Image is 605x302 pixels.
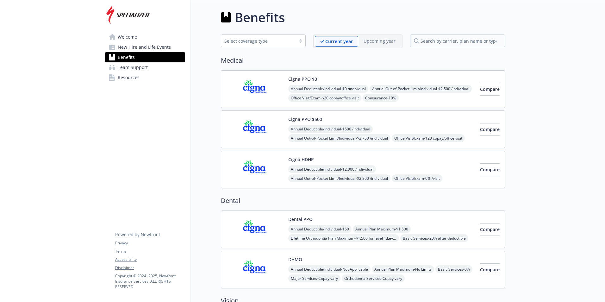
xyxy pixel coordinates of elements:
img: CIGNA carrier logo [226,156,283,183]
button: Compare [480,263,500,276]
a: Disclaimer [115,265,185,271]
span: Basic Services - 20% after deductible [400,234,468,242]
img: CIGNA carrier logo [226,76,283,103]
h2: Medical [221,56,505,65]
div: Select coverage type [224,38,293,44]
span: Annual Out-of-Pocket Limit/Individual - $2,500 /individual [370,85,472,93]
span: Annual Deductible/Individual - $0 /individual [288,85,368,93]
input: search by carrier, plan name or type [410,35,505,47]
span: Annual Plan Maximum - $1,500 [353,225,411,233]
a: Team Support [105,62,185,72]
a: Accessibility [115,257,185,262]
button: Compare [480,83,500,96]
span: Annual Deductible/Individual - Not Applicable [288,265,371,273]
a: New Hire and Life Events [105,42,185,52]
span: Benefits [118,52,135,62]
button: Cigna HDHP [288,156,314,163]
span: Team Support [118,62,148,72]
button: Dental PPO [288,216,313,223]
button: DHMO [288,256,302,263]
span: New Hire and Life Events [118,42,171,52]
span: Annual Deductible/Individual - $50 [288,225,352,233]
span: Orthodontia Services - Copay vary [342,274,405,282]
img: CIGNA carrier logo [226,116,283,143]
span: Upcoming year [358,36,401,47]
h1: Benefits [235,8,285,27]
span: Annual Deductible/Individual - $2,000 /individual [288,165,376,173]
span: Compare [480,267,500,273]
img: CIGNA carrier logo [226,256,283,283]
button: Compare [480,223,500,236]
span: Compare [480,226,500,232]
span: Welcome [118,32,137,42]
span: Basic Services - 0% [435,265,472,273]
a: Terms [115,249,185,254]
span: Compare [480,86,500,92]
span: Annual Plan Maximum - No Limits [372,265,434,273]
a: Welcome [105,32,185,42]
span: Resources [118,72,140,83]
p: Copyright © 2024 - 2025 , Newfront Insurance Services, ALL RIGHTS RESERVED [115,273,185,289]
a: Resources [105,72,185,83]
span: Office Visit/Exam - $20 copay/office visit [288,94,361,102]
button: Cigna PPO $0 [288,76,317,82]
span: Lifetime Orthodontia Plan Maximum - $1,500 for level 1;Level 2 $1,900; Level 3 $2,300; Level 4 $2... [288,234,399,242]
span: Office Visit/Exam - $20 copay/office visit [392,134,465,142]
span: Compare [480,126,500,132]
p: Current year [325,38,353,45]
span: Coinsurance - 10% [363,94,399,102]
span: Annual Out-of-Pocket Limit/Individual - $3,750 /individual [288,134,390,142]
span: Annual Deductible/Individual - $500 /individual [288,125,373,133]
p: Upcoming year [364,38,396,44]
a: Privacy [115,240,185,246]
button: Compare [480,163,500,176]
button: Cigna PPO $500 [288,116,322,123]
h2: Dental [221,196,505,205]
button: Compare [480,123,500,136]
span: Compare [480,167,500,173]
span: Major Services - Copay vary [288,274,340,282]
span: Annual Out-of-Pocket Limit/Individual - $2,800 /individual [288,174,390,182]
img: CIGNA carrier logo [226,216,283,243]
span: Office Visit/Exam - 0% /visit [392,174,442,182]
a: Benefits [105,52,185,62]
